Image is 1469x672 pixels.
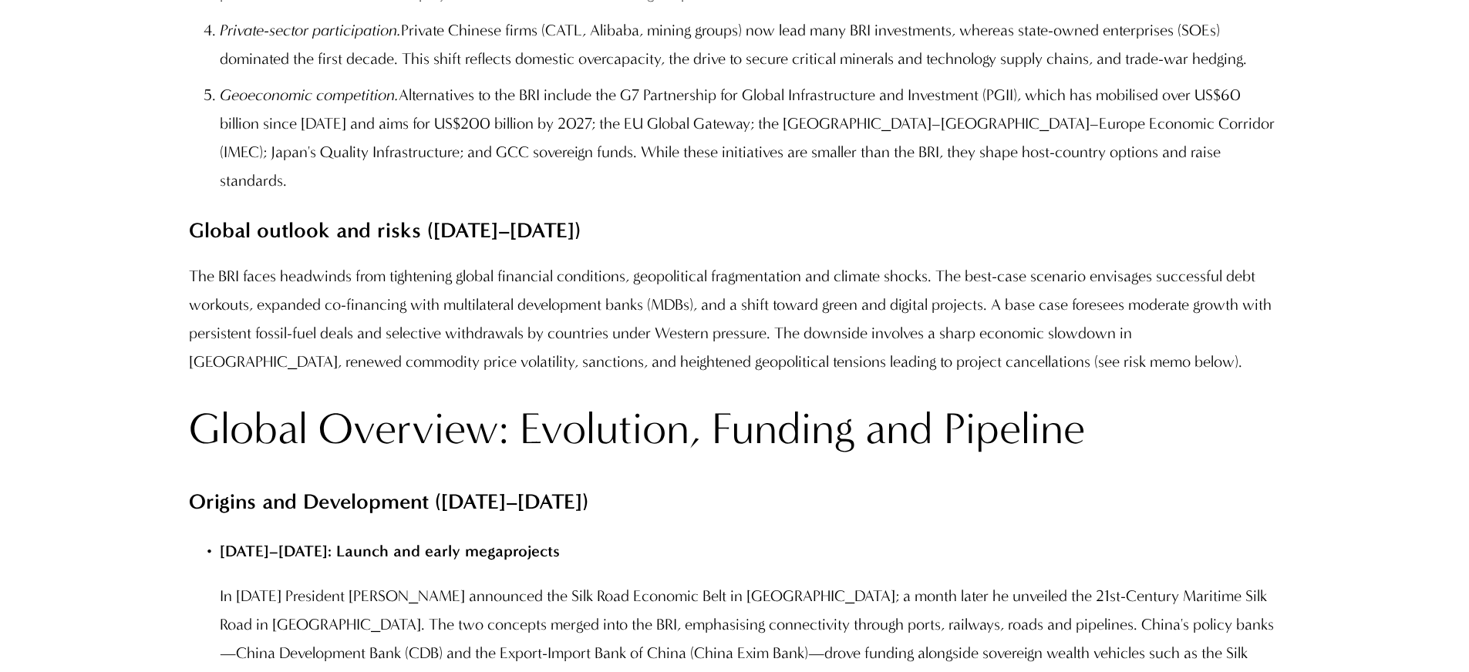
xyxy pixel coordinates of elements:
h2: Global Overview: Evolution, Funding and Pipeline [189,401,1280,458]
strong: Global outlook and risks ([DATE]–[DATE]) [189,217,581,243]
strong: [DATE]–[DATE]: Launch and early megaprojects [220,542,560,560]
strong: Origins and Development ([DATE]–[DATE]) [189,489,588,514]
p: The BRI faces headwinds from tightening global financial conditions, geopolitical fragmentation a... [189,262,1280,376]
p: Alternatives to the BRI include the G7 Partnership for Global Infrastructure and Investment (PGII... [220,81,1280,195]
em: Private-sector participation. [220,21,401,39]
em: Geoeconomic competition. [220,86,399,104]
p: Private Chinese firms (CATL, Alibaba, mining groups) now lead many BRI investments, whereas state... [220,16,1280,73]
